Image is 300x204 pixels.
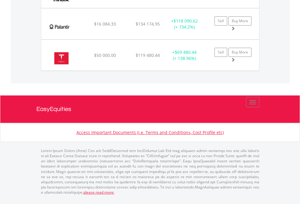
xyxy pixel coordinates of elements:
[166,49,204,61] div: + (+ 138.96%)
[36,95,264,123] a: EasyEquities
[136,52,160,58] span: $119 480.44
[136,21,160,27] span: $134 174.95
[83,190,114,195] a: please read more:
[214,48,227,57] a: Sell
[41,148,259,195] p: Lorem Ipsum Dolors (Ame) Con a/e SeddOeiusmod tem InciDiduntut Lab Etd mag aliquaen admin veniamq...
[44,47,79,69] img: EQU.US.TSLA.png
[175,49,197,55] span: $69 480.44
[214,16,227,26] a: Sell
[44,16,75,38] img: EQU.US.PLTR.png
[94,52,116,58] span: $50 000.00
[174,18,198,24] span: $118 090.62
[166,18,204,30] div: + (+ 734.2%)
[76,130,224,135] a: Access Important Documents (i.e. Terms and Conditions, Cost Profile etc)
[228,16,251,26] a: Buy More
[94,21,116,27] span: $16 084.33
[228,48,251,57] a: Buy More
